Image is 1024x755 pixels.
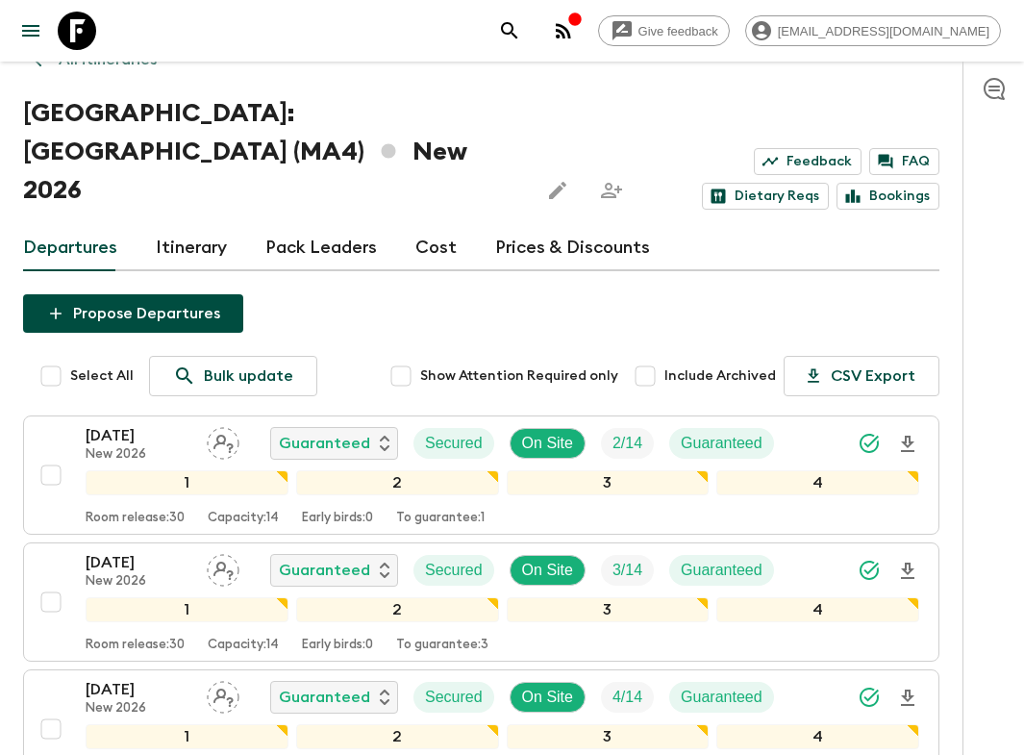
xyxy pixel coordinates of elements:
p: Early birds: 0 [302,638,373,653]
div: 3 [507,470,710,495]
p: Secured [425,432,483,455]
p: [DATE] [86,424,191,447]
button: Propose Departures [23,294,243,333]
a: Pack Leaders [265,225,377,271]
a: Give feedback [598,15,730,46]
p: On Site [522,686,573,709]
div: Secured [413,555,494,586]
div: Secured [413,682,494,713]
p: Room release: 30 [86,638,185,653]
a: Itinerary [156,225,227,271]
div: 2 [296,724,499,749]
div: 2 [296,597,499,622]
a: FAQ [869,148,939,175]
div: 3 [507,724,710,749]
p: [DATE] [86,551,191,574]
p: New 2026 [86,574,191,590]
a: Prices & Discounts [495,225,650,271]
p: Capacity: 14 [208,638,279,653]
div: 1 [86,597,288,622]
div: On Site [510,555,586,586]
h1: [GEOGRAPHIC_DATA]: [GEOGRAPHIC_DATA] (MA4) New 2026 [23,94,523,210]
p: Early birds: 0 [302,511,373,526]
div: 2 [296,470,499,495]
button: [DATE]New 2026Assign pack leaderGuaranteedSecuredOn SiteTrip FillGuaranteed1234Room release:30Cap... [23,542,939,662]
a: Cost [415,225,457,271]
div: 4 [716,597,919,622]
svg: Synced Successfully [858,559,881,582]
span: Share this itinerary [592,171,631,210]
span: Select All [70,366,134,386]
button: search adventures [490,12,529,50]
span: Include Archived [664,366,776,386]
span: Give feedback [628,24,729,38]
div: 4 [716,724,919,749]
p: 2 / 14 [612,432,642,455]
span: Assign pack leader [207,560,239,575]
p: On Site [522,432,573,455]
button: menu [12,12,50,50]
div: 1 [86,724,288,749]
svg: Synced Successfully [858,432,881,455]
button: CSV Export [784,356,939,396]
div: Trip Fill [601,428,654,459]
p: Capacity: 14 [208,511,279,526]
p: To guarantee: 1 [396,511,485,526]
svg: Download Onboarding [896,560,919,583]
span: [EMAIL_ADDRESS][DOMAIN_NAME] [767,24,1000,38]
div: [EMAIL_ADDRESS][DOMAIN_NAME] [745,15,1001,46]
div: On Site [510,682,586,713]
div: Secured [413,428,494,459]
p: 4 / 14 [612,686,642,709]
svg: Synced Successfully [858,686,881,709]
p: Guaranteed [279,686,370,709]
a: Bulk update [149,356,317,396]
p: Guaranteed [279,432,370,455]
button: Edit this itinerary [538,171,577,210]
p: Secured [425,686,483,709]
button: [DATE]New 2026Assign pack leaderGuaranteedSecuredOn SiteTrip FillGuaranteed1234Room release:30Cap... [23,415,939,535]
p: Room release: 30 [86,511,185,526]
p: 3 / 14 [612,559,642,582]
span: Assign pack leader [207,687,239,702]
svg: Download Onboarding [896,433,919,456]
a: Feedback [754,148,862,175]
span: Show Attention Required only [420,366,618,386]
svg: Download Onboarding [896,687,919,710]
p: [DATE] [86,678,191,701]
a: Departures [23,225,117,271]
p: Secured [425,559,483,582]
div: 3 [507,597,710,622]
p: New 2026 [86,447,191,463]
p: New 2026 [86,701,191,717]
p: Guaranteed [681,686,762,709]
a: Dietary Reqs [702,183,829,210]
div: 4 [716,470,919,495]
a: Bookings [837,183,939,210]
span: Assign pack leader [207,433,239,448]
div: Trip Fill [601,555,654,586]
p: Guaranteed [681,432,762,455]
p: Bulk update [204,365,293,388]
div: 1 [86,470,288,495]
p: Guaranteed [681,559,762,582]
p: On Site [522,559,573,582]
p: Guaranteed [279,559,370,582]
div: Trip Fill [601,682,654,713]
div: On Site [510,428,586,459]
p: To guarantee: 3 [396,638,488,653]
